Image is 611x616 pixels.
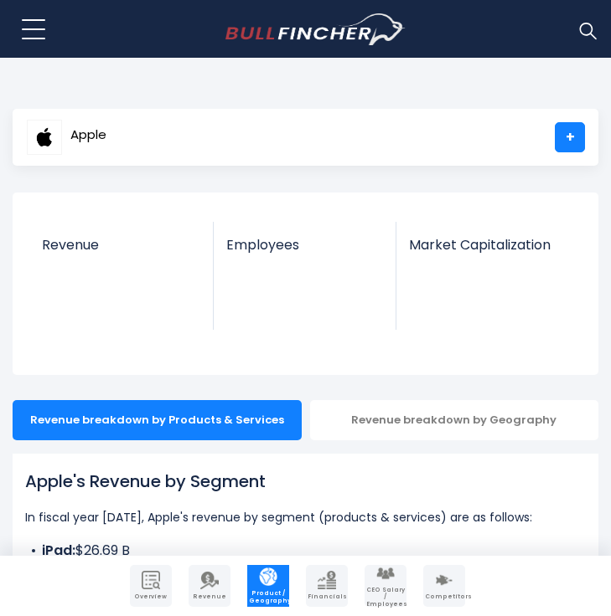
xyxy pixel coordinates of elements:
[365,565,406,607] a: Company Employees
[308,593,346,600] span: Financials
[247,565,289,607] a: Company Product/Geography
[225,13,406,45] img: bullfincher logo
[130,565,172,607] a: Company Overview
[310,400,599,440] div: Revenue breakdown by Geography
[396,222,580,273] a: Market Capitalization
[26,122,107,152] a: Apple
[132,593,170,600] span: Overview
[249,590,287,604] span: Product / Geography
[225,13,406,45] a: Go to homepage
[42,237,201,253] span: Revenue
[214,222,396,273] a: Employees
[366,587,405,608] span: CEO Salary / Employees
[25,507,586,527] p: In fiscal year [DATE], Apple's revenue by segment (products & services) are as follows:
[42,541,75,560] b: iPad:
[409,237,567,253] span: Market Capitalization
[226,237,384,253] span: Employees
[29,222,214,273] a: Revenue
[423,565,465,607] a: Company Competitors
[306,565,348,607] a: Company Financials
[189,565,230,607] a: Company Revenue
[25,469,586,494] h1: Apple's Revenue by Segment
[190,593,229,600] span: Revenue
[13,400,302,440] div: Revenue breakdown by Products & Services
[25,541,586,561] li: $26.69 B
[27,120,62,155] img: AAPL logo
[70,128,106,142] span: Apple
[425,593,463,600] span: Competitors
[555,122,585,152] a: +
